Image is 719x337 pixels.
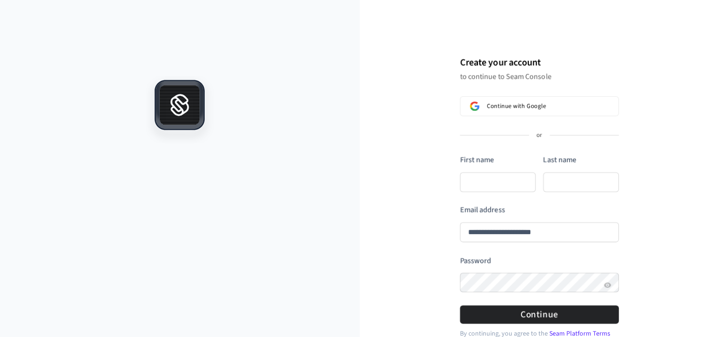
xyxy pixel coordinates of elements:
label: Email address [460,205,505,215]
h1: Create your account [460,56,619,70]
img: Sign in with Google [470,101,479,111]
p: to continue to Seam Console [460,72,619,81]
span: Continue with Google [487,102,546,110]
button: Show password [602,279,613,291]
button: Continue [460,305,619,324]
label: First name [460,155,494,165]
p: or [537,131,542,140]
label: Password [460,255,491,266]
button: Sign in with GoogleContinue with Google [460,96,619,116]
label: Last name [543,155,576,165]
